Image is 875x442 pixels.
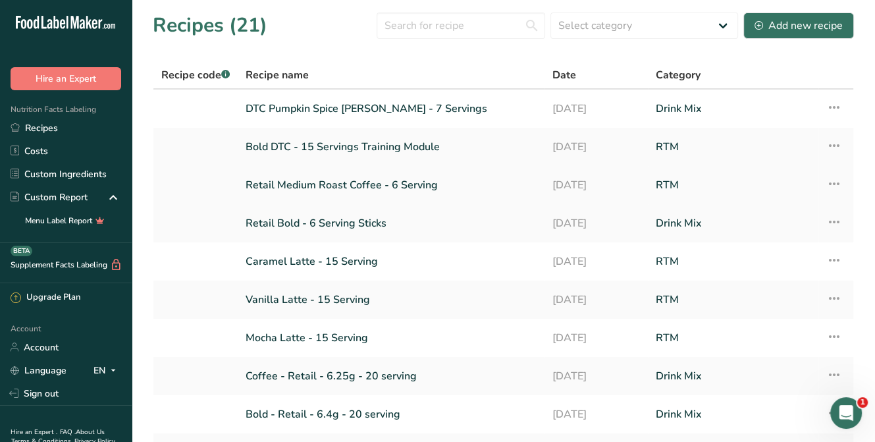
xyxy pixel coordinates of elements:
a: Caramel Latte - 15 Serving [246,248,537,275]
a: Retail Medium Roast Coffee - 6 Serving [246,171,537,199]
a: Bold DTC - 15 Servings Training Module [246,133,537,161]
a: Retail Bold - 6 Serving Sticks [246,209,537,237]
a: [DATE] [552,95,639,123]
input: Search for recipe [377,13,545,39]
a: [DATE] [552,401,639,428]
a: RTM [656,133,810,161]
a: RTM [656,286,810,314]
div: Upgrade Plan [11,291,80,304]
a: Bold - Retail - 6.4g - 20 serving [246,401,537,428]
div: BETA [11,246,32,256]
a: DTC Pumpkin Spice [PERSON_NAME] - 7 Servings [246,95,537,123]
a: Coffee - Retail - 6.25g - 20 serving [246,362,537,390]
a: Hire an Expert . [11,428,57,437]
a: Mocha Latte - 15 Serving [246,324,537,352]
a: Language [11,359,66,382]
a: Drink Mix [656,362,810,390]
span: 1 [857,397,868,408]
a: Vanilla Latte - 15 Serving [246,286,537,314]
a: RTM [656,171,810,199]
span: Recipe code [161,68,230,82]
div: EN [93,362,121,378]
button: Add new recipe [743,13,854,39]
a: Drink Mix [656,401,810,428]
a: [DATE] [552,362,639,390]
a: Drink Mix [656,209,810,237]
iframe: Intercom live chat [830,397,862,429]
span: Date [552,67,576,83]
a: [DATE] [552,171,639,199]
a: [DATE] [552,209,639,237]
a: RTM [656,324,810,352]
button: Hire an Expert [11,67,121,90]
div: Add new recipe [755,18,843,34]
span: Recipe name [246,67,309,83]
a: [DATE] [552,248,639,275]
span: Category [656,67,701,83]
h1: Recipes (21) [153,11,267,40]
a: RTM [656,248,810,275]
a: [DATE] [552,133,639,161]
a: [DATE] [552,324,639,352]
div: Custom Report [11,190,88,204]
a: FAQ . [60,428,76,437]
a: [DATE] [552,286,639,314]
a: Drink Mix [656,95,810,123]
